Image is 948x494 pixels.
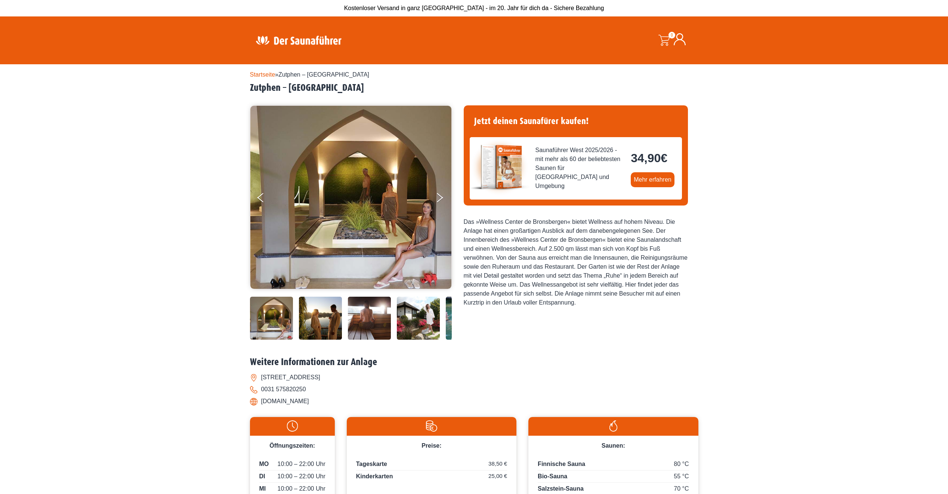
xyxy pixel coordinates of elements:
[532,420,694,432] img: Flamme-weiss.svg
[250,371,698,383] li: [STREET_ADDRESS]
[602,442,625,449] span: Saunen:
[674,484,689,493] span: 70 °C
[278,460,325,469] span: 10:00 – 22:00 Uhr
[538,485,584,492] span: Salzstein-Sauna
[661,151,667,165] span: €
[344,5,604,11] span: Kostenloser Versand in ganz [GEOGRAPHIC_DATA] - im 20. Jahr für dich da - Sichere Bezahlung
[470,137,529,197] img: der-saunafuehrer-2025-west.jpg
[631,172,674,187] a: Mehr erfahren
[356,460,507,470] p: Tageskarte
[278,472,325,481] span: 10:00 – 22:00 Uhr
[250,71,370,78] span: »
[538,473,567,479] span: Bio-Sauna
[259,472,265,481] span: DI
[259,484,266,493] span: MI
[674,460,689,469] span: 80 °C
[674,472,689,481] span: 55 °C
[464,217,688,307] div: Das »Wellness Center de Bronsbergen« bietet Wellness auf hohem Niveau. Die Anlage hat einen großa...
[278,484,325,493] span: 10:00 – 22:00 Uhr
[250,395,698,407] li: [DOMAIN_NAME]
[470,111,682,131] h4: Jetzt deinen Saunafürer kaufen!
[421,442,441,449] span: Preise:
[356,472,507,481] p: Kinderkarten
[257,190,276,209] button: Previous
[259,460,269,469] span: MO
[254,420,331,432] img: Uhr-weiss.svg
[278,71,369,78] span: Zutphen – [GEOGRAPHIC_DATA]
[435,190,454,209] button: Next
[668,32,675,38] span: 0
[250,71,275,78] a: Startseite
[351,420,513,432] img: Preise-weiss.svg
[488,472,507,481] span: 25,00 €
[631,151,667,165] bdi: 34,90
[538,461,585,467] span: Finnische Sauna
[488,460,507,468] span: 38,50 €
[250,82,698,94] h2: Zutphen – [GEOGRAPHIC_DATA]
[250,356,698,368] h2: Weitere Informationen zur Anlage
[535,146,625,191] span: Saunaführer West 2025/2026 - mit mehr als 60 der beliebtesten Saunen für [GEOGRAPHIC_DATA] und Um...
[250,383,698,395] li: 0031 575820250
[269,442,315,449] span: Öffnungszeiten:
